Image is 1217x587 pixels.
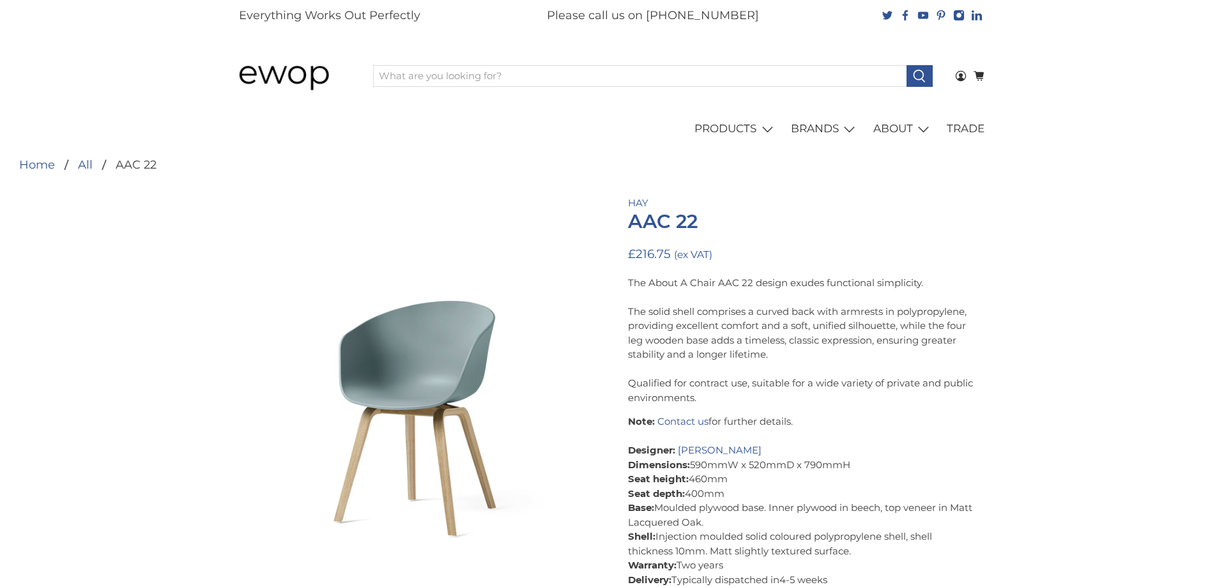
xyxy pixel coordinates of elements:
a: ABOUT [866,111,940,147]
a: Contact us [657,415,708,427]
input: What are you looking for? [373,65,907,87]
strong: Note: [628,415,655,427]
strong: Shell: [628,530,655,542]
strong: Designer: [628,444,675,456]
a: PRODUCTS [687,111,784,147]
strong: Seat depth: [628,487,685,499]
a: [PERSON_NAME] [678,444,762,456]
small: (ex VAT) [674,248,712,261]
p: The About A Chair AAC 22 design exudes functional simplicity. The solid shell comprises a curved ... [628,276,973,406]
a: Home [19,159,55,171]
strong: Base: [628,501,654,514]
span: Typically dispatched in [671,574,779,586]
strong: Warranty: [628,559,677,571]
h1: AAC 22 [628,211,973,233]
a: HAY [628,197,648,209]
span: for further details. [708,415,793,427]
strong: Seat height: [628,473,689,485]
li: AAC 22 [93,159,157,171]
a: HAY About A Chair AAC22 Dusty Blue with Matt Lacquered Oak Base [245,196,590,541]
a: BRANDS [784,111,866,147]
a: All [78,159,93,171]
strong: Delivery: [628,574,671,586]
span: £216.75 [628,247,671,261]
nav: breadcrumbs [19,159,157,171]
strong: Dimensions: [628,459,690,471]
a: TRADE [940,111,992,147]
nav: main navigation [226,111,992,147]
p: Please call us on [PHONE_NUMBER] [547,7,759,24]
p: Everything Works Out Perfectly [239,7,420,24]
